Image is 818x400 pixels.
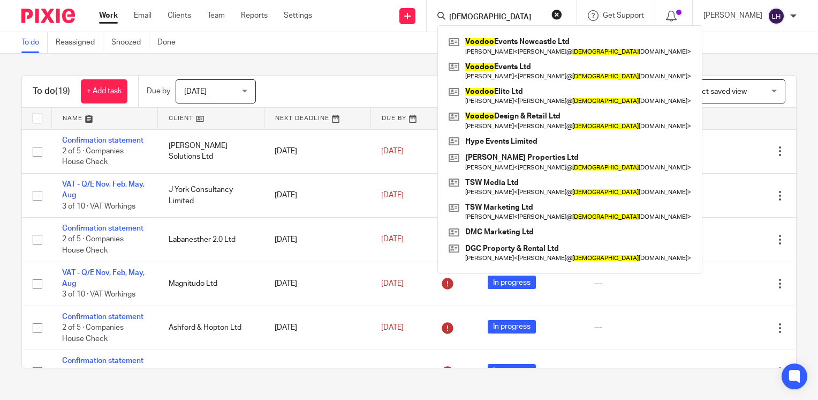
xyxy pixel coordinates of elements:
[134,10,152,21] a: Email
[168,10,191,21] a: Clients
[264,218,370,262] td: [DATE]
[21,9,75,23] img: Pixie
[21,32,48,53] a: To do
[157,32,184,53] a: Done
[488,276,536,289] span: In progress
[62,203,135,210] span: 3 of 10 · VAT Workings
[241,10,268,21] a: Reports
[687,88,747,95] span: Select saved view
[551,9,562,20] button: Clear
[264,173,370,217] td: [DATE]
[158,129,264,173] td: [PERSON_NAME] Solutions Ltd
[381,280,404,287] span: [DATE]
[264,350,370,394] td: [DATE]
[381,191,404,199] span: [DATE]
[99,10,118,21] a: Work
[381,324,404,331] span: [DATE]
[81,79,127,103] a: + Add task
[62,357,143,365] a: Confirmation statement
[594,278,679,289] div: ---
[62,324,124,343] span: 2 of 5 · Companies House Check
[111,32,149,53] a: Snoozed
[603,12,644,19] span: Get Support
[264,129,370,173] td: [DATE]
[594,367,679,377] div: ---
[62,225,143,232] a: Confirmation statement
[264,306,370,350] td: [DATE]
[381,147,404,155] span: [DATE]
[284,10,312,21] a: Settings
[158,350,264,394] td: EG Foam Holdings
[158,262,264,306] td: Magnitudo Ltd
[264,262,370,306] td: [DATE]
[207,10,225,21] a: Team
[62,147,124,166] span: 2 of 5 · Companies House Check
[381,236,404,243] span: [DATE]
[158,173,264,217] td: J York Consultancy Limited
[488,320,536,334] span: In progress
[33,86,70,97] h1: To do
[147,86,170,97] p: Due by
[158,306,264,350] td: Ashford & Hopton Ltd
[703,10,762,21] p: [PERSON_NAME]
[55,87,70,95] span: (19)
[62,313,143,321] a: Confirmation statement
[594,322,679,333] div: ---
[184,88,207,95] span: [DATE]
[62,291,135,299] span: 3 of 10 · VAT Workings
[62,137,143,144] a: Confirmation statement
[62,236,124,255] span: 2 of 5 · Companies House Check
[62,269,145,287] a: VAT - Q/E Nov, Feb, May, Aug
[62,181,145,199] a: VAT - Q/E Nov, Feb, May, Aug
[488,364,536,377] span: In progress
[448,13,544,23] input: Search
[768,8,785,25] img: svg%3E
[56,32,103,53] a: Reassigned
[158,218,264,262] td: Labanesther 2.0 Ltd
